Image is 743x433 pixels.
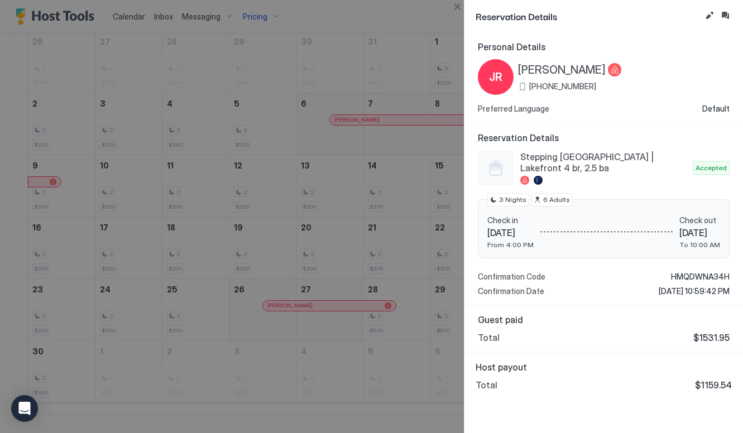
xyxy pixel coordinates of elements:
[693,332,730,343] span: $1531.95
[489,69,502,85] span: JR
[679,227,720,238] span: [DATE]
[695,379,732,391] span: $1159.54
[671,272,730,282] span: HMQDWNA34H
[679,240,720,249] span: To 10:00 AM
[529,81,596,92] span: [PHONE_NUMBER]
[487,215,534,225] span: Check in
[518,63,606,77] span: [PERSON_NAME]
[478,272,545,282] span: Confirmation Code
[543,195,570,205] span: 6 Adults
[702,104,730,114] span: Default
[499,195,526,205] span: 3 Nights
[11,395,38,422] div: Open Intercom Messenger
[476,9,701,23] span: Reservation Details
[718,9,732,22] button: Inbox
[478,132,730,143] span: Reservation Details
[487,240,534,249] span: From 4:00 PM
[476,379,497,391] span: Total
[696,163,727,173] span: Accepted
[478,314,730,325] span: Guest paid
[703,9,716,22] button: Edit reservation
[478,104,549,114] span: Preferred Language
[487,227,534,238] span: [DATE]
[478,332,500,343] span: Total
[478,286,544,296] span: Confirmation Date
[679,215,720,225] span: Check out
[520,151,688,174] span: Stepping [GEOGRAPHIC_DATA] | Lakefront 4 br, 2.5 ba
[478,41,730,52] span: Personal Details
[476,362,732,373] span: Host payout
[659,286,730,296] span: [DATE] 10:59:42 PM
